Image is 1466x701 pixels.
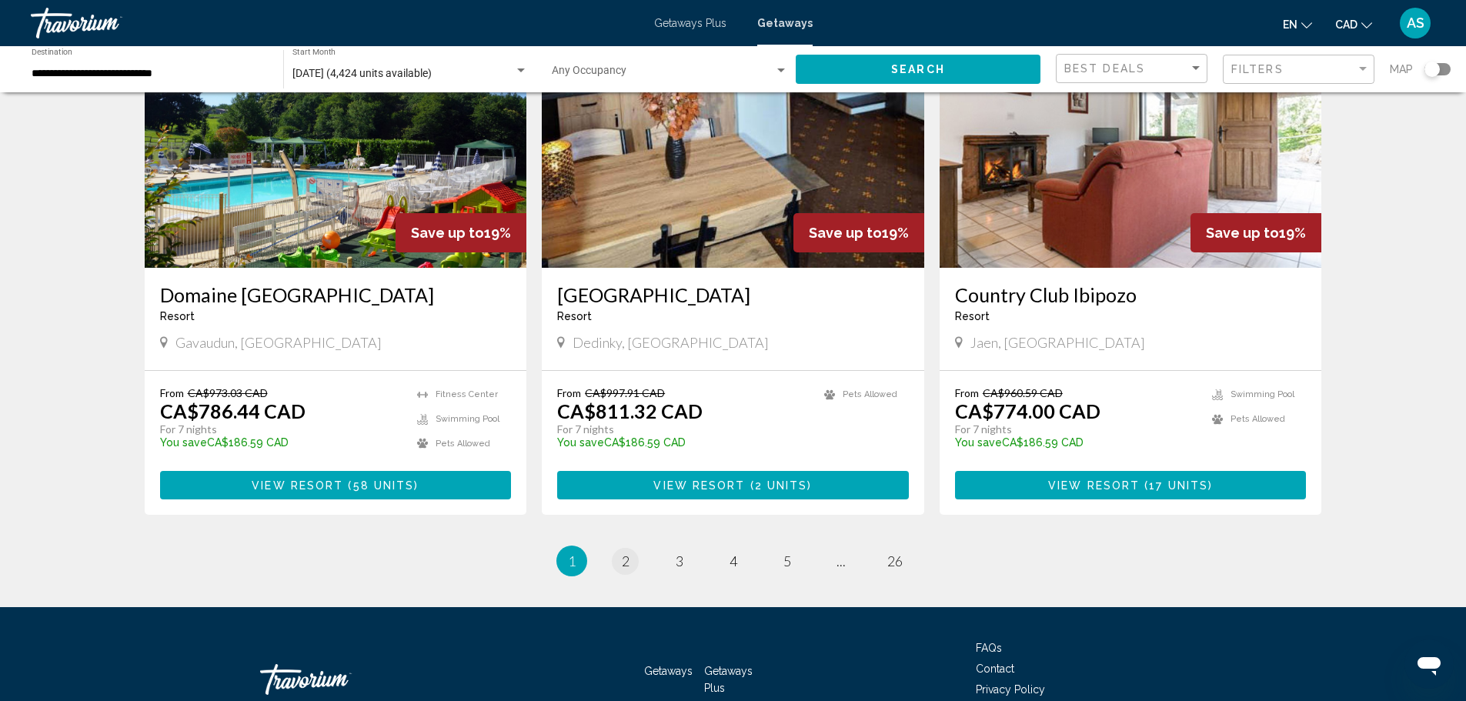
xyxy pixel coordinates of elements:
[573,334,769,351] span: Dedinky, [GEOGRAPHIC_DATA]
[542,22,924,268] img: F068I01X.jpg
[955,310,990,322] span: Resort
[809,225,882,241] span: Save up to
[653,479,745,492] span: View Resort
[1140,479,1213,492] span: ( )
[955,436,1002,449] span: You save
[1064,62,1203,75] mat-select: Sort by
[160,422,402,436] p: For 7 nights
[1407,15,1424,31] span: AS
[353,479,415,492] span: 58 units
[145,546,1322,576] ul: Pagination
[891,64,945,76] span: Search
[983,386,1063,399] span: CA$960.59 CAD
[783,552,791,569] span: 5
[1064,62,1145,75] span: Best Deals
[557,436,604,449] span: You save
[955,386,979,399] span: From
[585,386,665,399] span: CA$997.91 CAD
[955,471,1307,499] button: View Resort(17 units)
[955,399,1100,422] p: CA$774.00 CAD
[730,552,737,569] span: 4
[1048,479,1140,492] span: View Resort
[1283,13,1312,35] button: Change language
[252,479,343,492] span: View Resort
[837,552,846,569] span: ...
[1335,13,1372,35] button: Change currency
[160,283,512,306] a: Domaine [GEOGRAPHIC_DATA]
[31,8,639,38] a: Travorium
[970,334,1145,351] span: Jaen, [GEOGRAPHIC_DATA]
[160,386,184,399] span: From
[568,552,576,569] span: 1
[887,552,903,569] span: 26
[1283,18,1297,31] span: en
[1335,18,1357,31] span: CAD
[955,436,1197,449] p: CA$186.59 CAD
[145,22,527,268] img: 4195O04X.jpg
[160,399,306,422] p: CA$786.44 CAD
[955,283,1307,306] a: Country Club Ibipozo
[557,310,592,322] span: Resort
[160,436,207,449] span: You save
[436,439,490,449] span: Pets Allowed
[755,479,808,492] span: 2 units
[1206,225,1279,241] span: Save up to
[557,386,581,399] span: From
[676,552,683,569] span: 3
[396,213,526,252] div: 19%
[976,683,1045,696] a: Privacy Policy
[757,17,813,29] a: Getaways
[622,552,629,569] span: 2
[1390,58,1413,80] span: Map
[557,422,809,436] p: For 7 nights
[1231,389,1294,399] span: Swimming Pool
[160,436,402,449] p: CA$186.59 CAD
[1404,639,1454,689] iframe: Button to launch messaging window
[976,642,1002,654] a: FAQs
[175,334,382,351] span: Gavaudun, [GEOGRAPHIC_DATA]
[796,55,1040,83] button: Search
[1231,414,1285,424] span: Pets Allowed
[557,471,909,499] button: View Resort(2 units)
[704,665,753,694] a: Getaways Plus
[644,665,693,677] a: Getaways
[1223,54,1374,85] button: Filter
[976,663,1014,675] a: Contact
[1190,213,1321,252] div: 19%
[1231,63,1284,75] span: Filters
[160,471,512,499] button: View Resort(58 units)
[940,22,1322,268] img: D792I01X.jpg
[343,479,419,492] span: ( )
[160,310,195,322] span: Resort
[436,389,498,399] span: Fitness Center
[411,225,484,241] span: Save up to
[557,436,809,449] p: CA$186.59 CAD
[793,213,924,252] div: 19%
[955,422,1197,436] p: For 7 nights
[292,67,432,79] span: [DATE] (4,424 units available)
[1149,479,1208,492] span: 17 units
[188,386,268,399] span: CA$973.03 CAD
[746,479,813,492] span: ( )
[843,389,897,399] span: Pets Allowed
[557,283,909,306] a: [GEOGRAPHIC_DATA]
[436,414,499,424] span: Swimming Pool
[557,399,703,422] p: CA$811.32 CAD
[1395,7,1435,39] button: User Menu
[654,17,726,29] a: Getaways Plus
